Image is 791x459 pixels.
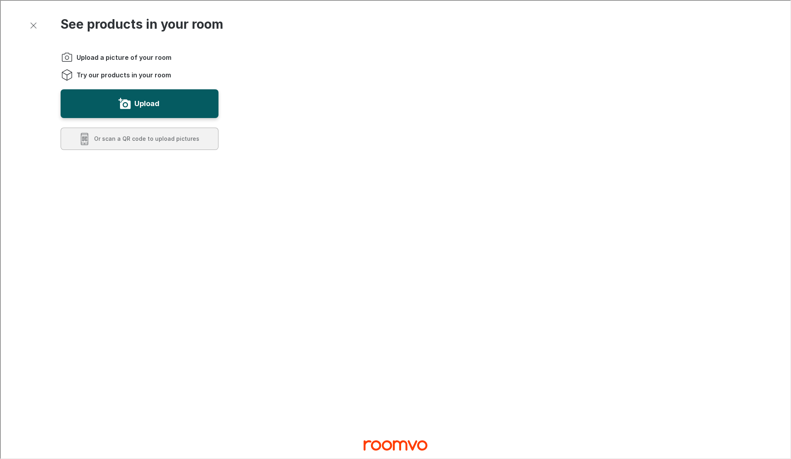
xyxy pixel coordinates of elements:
[76,52,171,61] span: Upload a picture of your room
[134,97,159,109] label: Upload
[76,70,170,79] span: Try our products in your room
[363,436,427,453] a: Visit Premier Flooring homepage
[60,127,218,149] button: Scan a QR code to upload pictures
[26,18,40,32] button: Exit visualizer
[60,50,218,81] ol: Instructions
[60,89,218,117] button: Upload a picture of your room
